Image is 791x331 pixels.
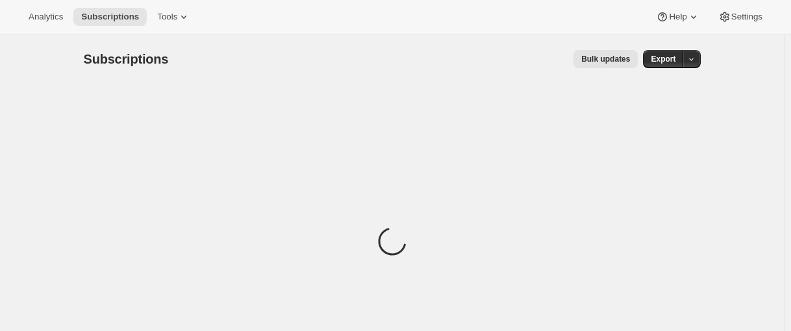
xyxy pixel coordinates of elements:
[573,50,638,68] button: Bulk updates
[710,8,770,26] button: Settings
[157,12,177,22] span: Tools
[73,8,147,26] button: Subscriptions
[81,12,139,22] span: Subscriptions
[648,8,707,26] button: Help
[651,54,675,64] span: Export
[84,52,169,66] span: Subscriptions
[669,12,686,22] span: Help
[149,8,198,26] button: Tools
[29,12,63,22] span: Analytics
[581,54,630,64] span: Bulk updates
[21,8,71,26] button: Analytics
[731,12,762,22] span: Settings
[643,50,683,68] button: Export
